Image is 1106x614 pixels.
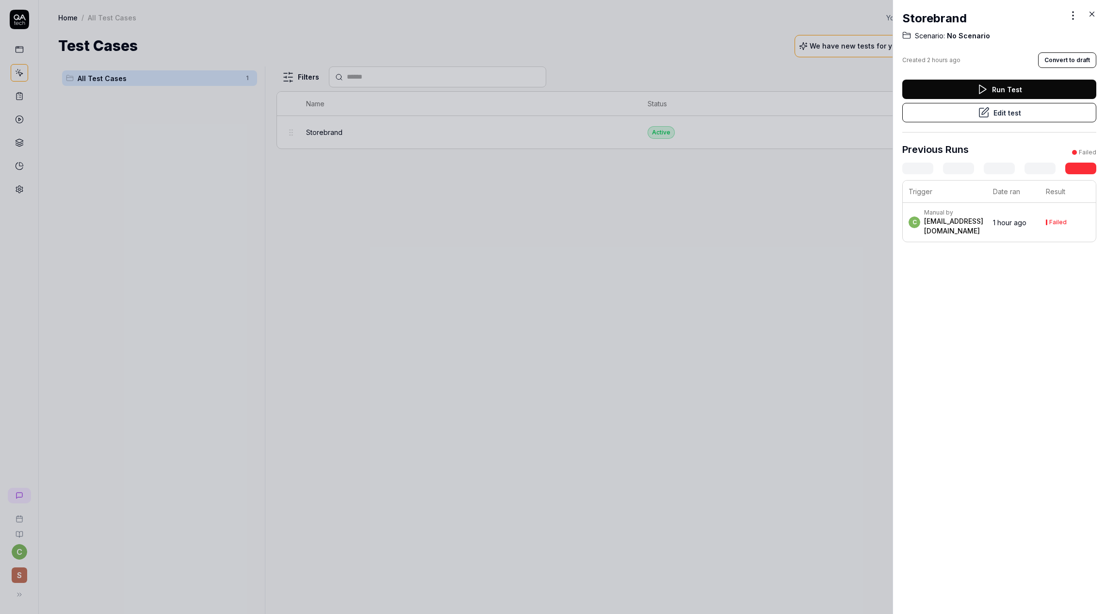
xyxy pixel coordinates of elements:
span: No Scenario [945,31,990,41]
div: [EMAIL_ADDRESS][DOMAIN_NAME] [924,216,983,236]
th: Trigger [903,181,987,203]
time: 2 hours ago [927,56,960,64]
div: Created [902,56,960,65]
button: Convert to draft [1038,52,1096,68]
span: Scenario: [915,31,945,41]
h3: Previous Runs [902,142,969,157]
time: 1 hour ago [993,218,1026,227]
div: Manual by [924,209,983,216]
div: Failed [1049,219,1067,225]
th: Result [1040,181,1096,203]
h2: Storebrand [902,10,967,27]
div: Failed [1079,148,1096,157]
th: Date ran [987,181,1040,203]
span: c [909,216,920,228]
button: Run Test [902,80,1096,99]
button: Edit test [902,103,1096,122]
